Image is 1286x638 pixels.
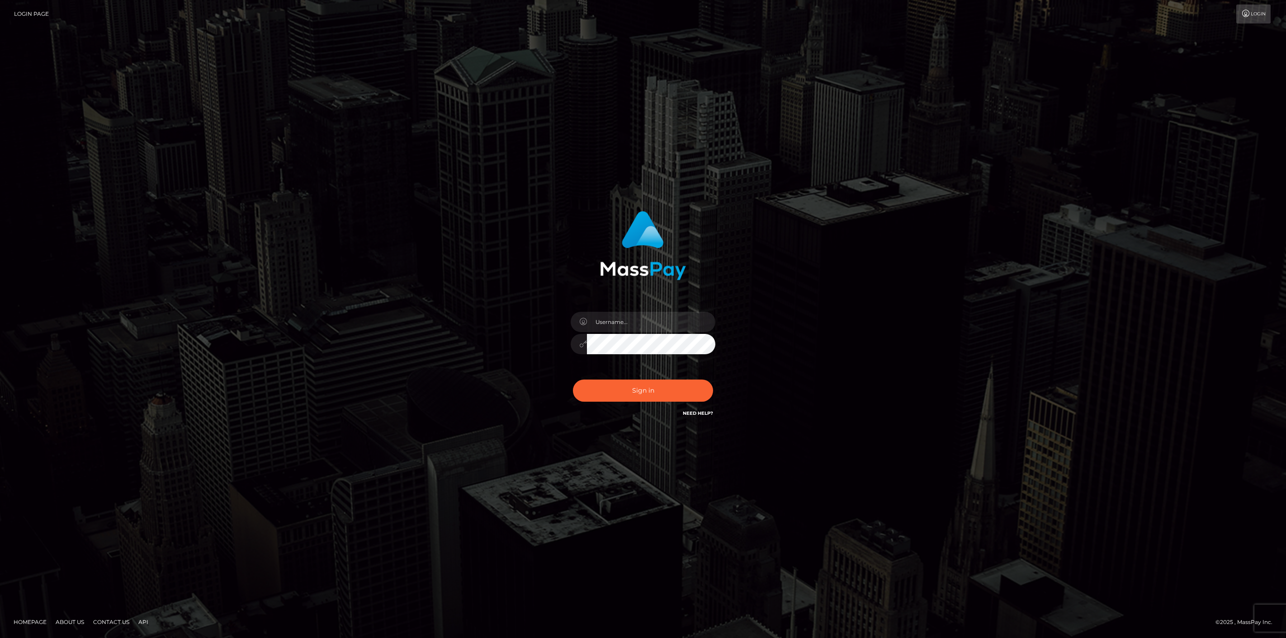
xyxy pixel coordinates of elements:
[10,615,50,629] a: Homepage
[683,410,713,416] a: Need Help?
[52,615,88,629] a: About Us
[14,5,49,23] a: Login Page
[1215,617,1279,627] div: © 2025 , MassPay Inc.
[135,615,152,629] a: API
[573,380,713,402] button: Sign in
[1236,5,1271,23] a: Login
[600,211,686,280] img: MassPay Login
[90,615,133,629] a: Contact Us
[587,312,715,332] input: Username...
